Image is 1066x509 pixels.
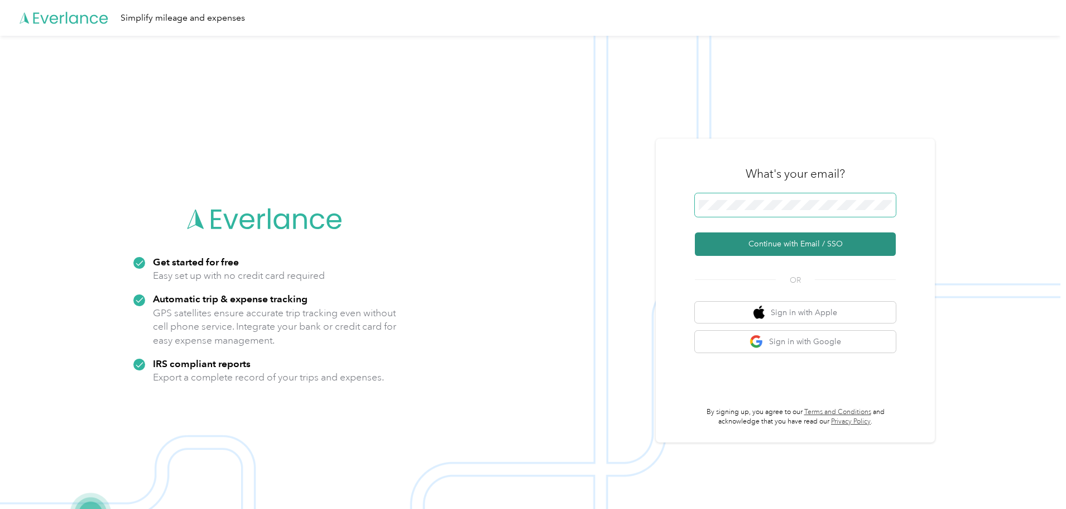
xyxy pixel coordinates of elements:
[121,11,245,25] div: Simplify mileage and expenses
[753,306,765,320] img: apple logo
[695,331,896,353] button: google logoSign in with Google
[746,166,845,182] h3: What's your email?
[776,274,815,286] span: OR
[804,408,871,416] a: Terms and Conditions
[831,417,871,426] a: Privacy Policy
[750,335,764,349] img: google logo
[153,256,239,268] strong: Get started for free
[695,302,896,324] button: apple logoSign in with Apple
[153,293,308,305] strong: Automatic trip & expense tracking
[153,370,384,384] p: Export a complete record of your trips and expenses.
[153,306,397,348] p: GPS satellites ensure accurate trip tracking even without cell phone service. Integrate your bank...
[153,358,251,369] strong: IRS compliant reports
[695,232,896,256] button: Continue with Email / SSO
[695,407,896,427] p: By signing up, you agree to our and acknowledge that you have read our .
[153,269,325,283] p: Easy set up with no credit card required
